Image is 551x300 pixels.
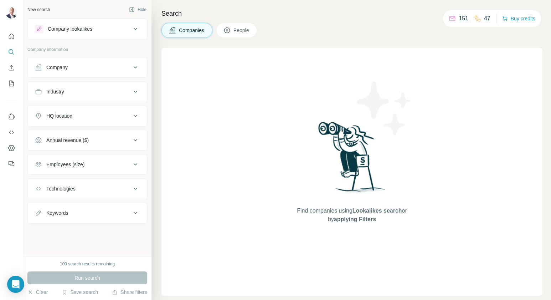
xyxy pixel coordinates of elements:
[28,204,147,222] button: Keywords
[46,161,84,168] div: Employees (size)
[28,83,147,100] button: Industry
[161,9,542,19] h4: Search
[334,216,376,222] span: applying Filters
[6,157,17,170] button: Feedback
[7,276,24,293] div: Open Intercom Messenger
[46,209,68,217] div: Keywords
[46,64,68,71] div: Company
[6,77,17,90] button: My lists
[6,46,17,59] button: Search
[46,137,89,144] div: Annual revenue ($)
[28,20,147,37] button: Company lookalikes
[28,156,147,173] button: Employees (size)
[484,14,490,23] p: 47
[6,7,17,19] img: Avatar
[352,76,416,141] img: Surfe Illustration - Stars
[179,27,205,34] span: Companies
[62,289,98,296] button: Save search
[233,27,250,34] span: People
[27,6,50,13] div: New search
[6,30,17,43] button: Quick start
[60,261,115,267] div: 100 search results remaining
[124,4,151,15] button: Hide
[315,120,389,199] img: Surfe Illustration - Woman searching with binoculars
[46,185,76,192] div: Technologies
[27,289,48,296] button: Clear
[6,126,17,139] button: Use Surfe API
[28,59,147,76] button: Company
[28,180,147,197] button: Technologies
[6,110,17,123] button: Use Surfe on LinkedIn
[352,208,402,214] span: Lookalikes search
[27,46,147,53] p: Company information
[28,132,147,149] button: Annual revenue ($)
[6,142,17,154] button: Dashboard
[28,107,147,124] button: HQ location
[46,88,64,95] div: Industry
[112,289,147,296] button: Share filters
[502,14,535,24] button: Buy credits
[46,112,72,120] div: HQ location
[48,25,92,32] div: Company lookalikes
[459,14,468,23] p: 151
[6,61,17,74] button: Enrich CSV
[295,207,409,224] span: Find companies using or by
